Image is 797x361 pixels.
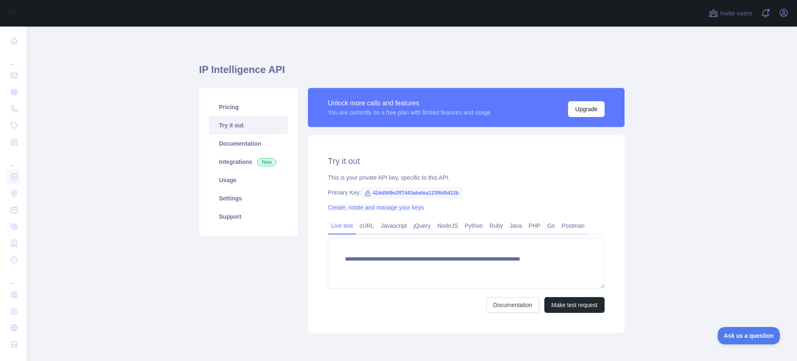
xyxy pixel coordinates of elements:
div: Unlock more calls and features [328,98,491,108]
div: This is your private API key, specific to this API. [328,173,605,182]
a: PHP [525,219,544,232]
a: Live test [328,219,356,232]
a: Integrations New [209,153,288,171]
h1: IP Intelligence API [199,63,625,83]
a: Try it out [209,116,288,134]
div: ... [7,50,20,66]
a: Documentation [209,134,288,153]
div: ... [7,151,20,168]
a: Documentation [486,297,539,313]
a: Python [461,219,486,232]
a: cURL [356,219,377,232]
a: Create, rotate and manage your keys [328,204,424,211]
div: ... [7,269,20,285]
a: NodeJS [434,219,461,232]
div: You are currently on a free plan with limited features and usage [328,108,491,117]
a: Java [507,219,526,232]
span: Invite users [720,9,752,18]
iframe: Toggle Customer Support [718,327,780,344]
a: Ruby [486,219,507,232]
a: Go [544,219,558,232]
button: Make test request [544,297,605,313]
a: Postman [558,219,588,232]
a: Support [209,207,288,226]
span: 42dd949e2ff7443abefea123f6d0d12b [361,187,462,199]
button: Invite users [707,7,754,20]
span: New [257,158,276,166]
div: Primary Key: [328,188,605,197]
button: Upgrade [568,101,605,117]
a: Pricing [209,98,288,116]
a: Settings [209,189,288,207]
a: Usage [209,171,288,189]
h2: Try it out [328,155,605,167]
a: jQuery [410,219,434,232]
a: Javascript [377,219,410,232]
